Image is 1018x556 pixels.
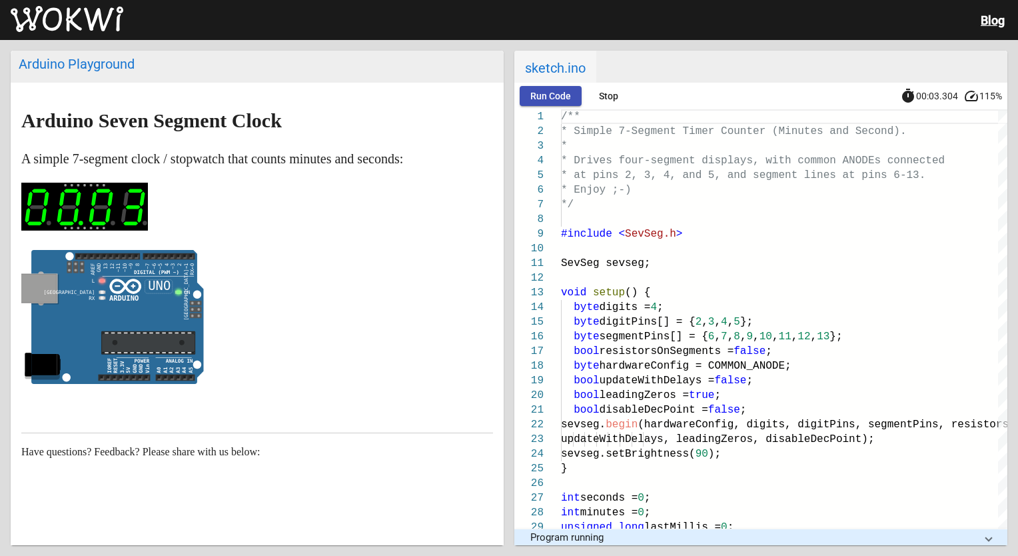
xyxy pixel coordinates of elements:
[514,491,544,505] div: 27
[514,197,544,212] div: 7
[644,507,651,519] span: ;
[514,124,544,139] div: 2
[514,256,544,271] div: 11
[721,316,728,328] span: 4
[574,301,599,313] span: byte
[514,139,544,153] div: 3
[514,285,544,300] div: 13
[785,433,874,445] span: ableDecPoint);
[574,389,599,401] span: bool
[600,389,689,401] span: leadingZeros =
[561,448,696,460] span: sevseg.setBrightness(
[721,331,728,343] span: 7
[561,257,650,269] span: SevSeg sevseg;
[696,448,708,460] span: 90
[574,360,599,372] span: byte
[708,448,721,460] span: );
[728,331,734,343] span: ,
[561,463,568,475] span: }
[734,316,740,328] span: 5
[514,447,544,461] div: 24
[561,287,586,299] span: void
[514,417,544,432] div: 22
[638,492,644,504] span: 0
[561,184,632,196] span: * Enjoy ;-)
[600,345,734,357] span: resistorsOnSegments =
[600,301,651,313] span: digits =
[981,13,1005,27] a: Blog
[676,228,683,240] span: >
[714,375,746,387] span: false
[561,109,562,110] textarea: Editor content;Press Alt+F1 for Accessibility Options.
[19,56,496,72] div: Arduino Playground
[829,331,842,343] span: };
[625,287,650,299] span: () {
[561,228,612,240] span: #include
[638,507,644,519] span: 0
[600,360,791,372] span: hardwareConfig = COMMON_ANODE;
[714,316,721,328] span: ,
[580,492,638,504] span: seconds =
[574,404,599,416] span: bool
[625,228,676,240] span: SevSeg.h
[963,88,979,104] mat-icon: speed
[746,375,753,387] span: ;
[514,432,544,447] div: 23
[561,419,606,431] span: sevseg.
[514,315,544,329] div: 15
[772,331,779,343] span: ,
[587,86,630,106] button: Stop
[811,331,817,343] span: ,
[747,331,754,343] span: 9
[600,331,708,343] span: segmentPins[] = {
[600,316,696,328] span: digitPins[] = {
[721,521,728,533] span: 0
[708,404,740,416] span: false
[514,359,544,373] div: 18
[514,329,544,344] div: 16
[561,155,874,167] span: * Drives four-segment displays, with common ANODE
[708,331,715,343] span: 6
[797,331,810,343] span: 12
[514,461,544,476] div: 25
[514,212,544,227] div: 8
[514,300,544,315] div: 14
[650,301,657,313] span: 4
[689,389,714,401] span: true
[618,521,644,533] span: long
[779,331,791,343] span: 11
[606,419,638,431] span: begin
[561,521,612,533] span: unsigned
[561,125,874,137] span: * Simple 7-Segment Timer Counter (Minutes and Sec
[618,228,625,240] span: <
[561,492,580,504] span: int
[599,91,618,101] span: Stop
[520,86,582,106] button: Run Code
[734,345,765,357] span: false
[874,169,925,181] span: ns 6-13.
[514,241,544,256] div: 10
[514,51,596,83] span: sketch.ino
[21,110,493,131] h1: Arduino Seven Segment Clock
[514,109,544,124] div: 1
[979,91,1007,101] span: 115%
[900,88,916,104] mat-icon: timer
[580,507,638,519] span: minutes =
[21,446,260,457] span: Have questions? Feedback? Please share with us below:
[574,316,599,328] span: byte
[530,531,975,543] mat-panel-title: Program running
[753,331,760,343] span: ,
[574,345,599,357] span: bool
[600,375,715,387] span: updateWithDelays =
[734,331,740,343] span: 8
[714,389,721,401] span: ;
[644,521,721,533] span: lastMillis =
[740,404,747,416] span: ;
[728,521,734,533] span: ;
[791,331,798,343] span: ,
[874,155,945,167] span: s connected
[514,168,544,183] div: 5
[561,507,580,519] span: int
[728,316,734,328] span: ,
[514,388,544,403] div: 20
